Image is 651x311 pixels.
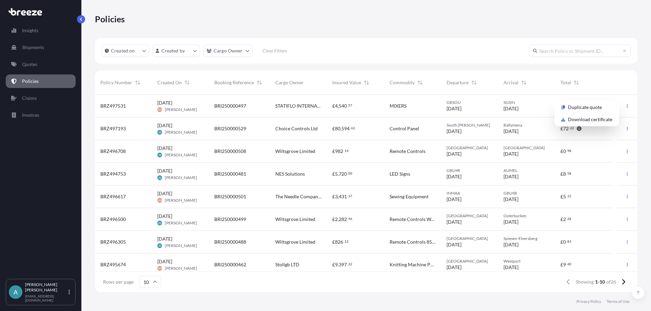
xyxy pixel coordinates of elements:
[554,101,619,126] div: Actions
[568,104,602,111] p: Duplicate quote
[95,14,125,24] p: Policies
[556,114,618,125] a: Download certificate
[556,102,618,113] a: Duplicate quote
[568,116,612,123] p: Download certificate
